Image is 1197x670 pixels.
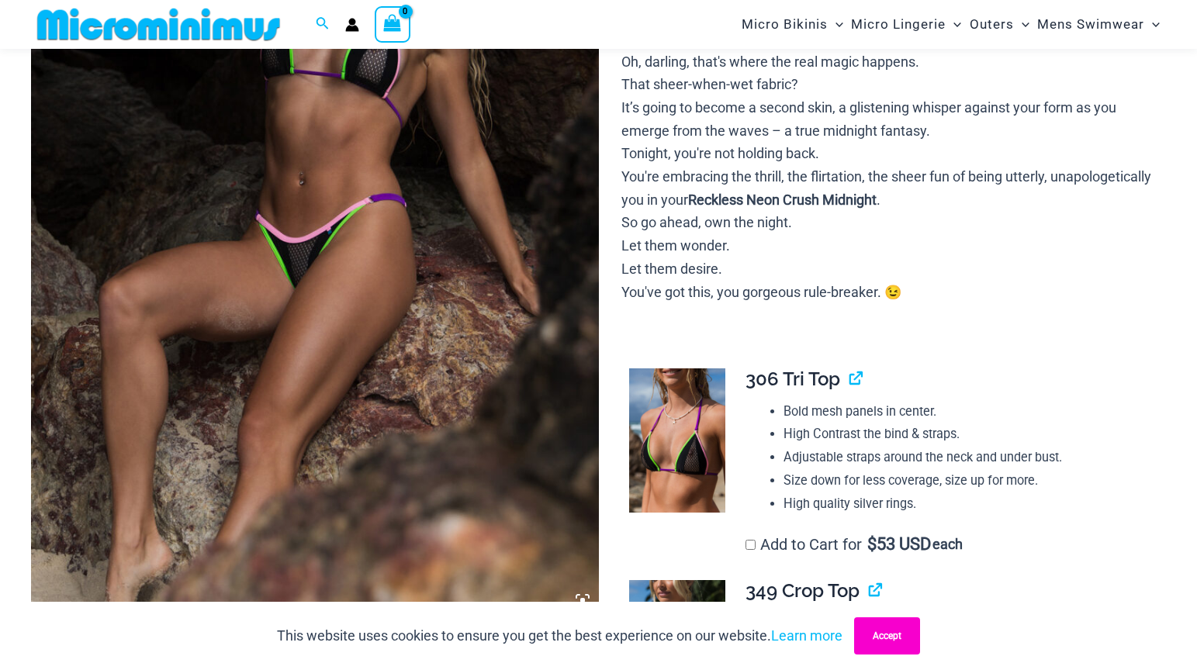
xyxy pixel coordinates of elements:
[867,537,931,552] span: 53 USD
[851,5,946,44] span: Micro Lingerie
[784,423,1154,446] li: High Contrast the bind & straps.
[867,534,877,554] span: $
[31,7,286,42] img: MM SHOP LOGO FLAT
[316,15,330,34] a: Search icon link
[784,469,1154,492] li: Size down for less coverage, size up for more.
[970,5,1014,44] span: Outers
[828,5,843,44] span: Menu Toggle
[746,579,860,602] span: 349 Crop Top
[345,18,359,32] a: Account icon link
[1033,5,1164,44] a: Mens SwimwearMenu ToggleMenu Toggle
[771,627,842,644] a: Learn more
[629,368,725,513] img: Reckless Neon Crush Black Neon 306 Tri Top
[688,192,877,208] b: Reckless Neon Crush Midnight
[742,5,828,44] span: Micro Bikinis
[735,2,1166,47] nav: Site Navigation
[784,400,1154,423] li: Bold mesh panels in center.
[1144,5,1160,44] span: Menu Toggle
[738,5,847,44] a: Micro BikinisMenu ToggleMenu Toggle
[946,5,961,44] span: Menu Toggle
[746,535,963,554] label: Add to Cart for
[932,537,963,552] span: each
[746,540,756,550] input: Add to Cart for$53 USD each
[784,492,1154,516] li: High quality silver rings.
[746,368,840,390] span: 306 Tri Top
[784,446,1154,469] li: Adjustable straps around the neck and under bust.
[1037,5,1144,44] span: Mens Swimwear
[854,617,920,654] button: Accept
[847,5,965,44] a: Micro LingerieMenu ToggleMenu Toggle
[1014,5,1029,44] span: Menu Toggle
[375,6,410,42] a: View Shopping Cart, empty
[966,5,1033,44] a: OutersMenu ToggleMenu Toggle
[277,624,842,648] p: This website uses cookies to ensure you get the best experience on our website.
